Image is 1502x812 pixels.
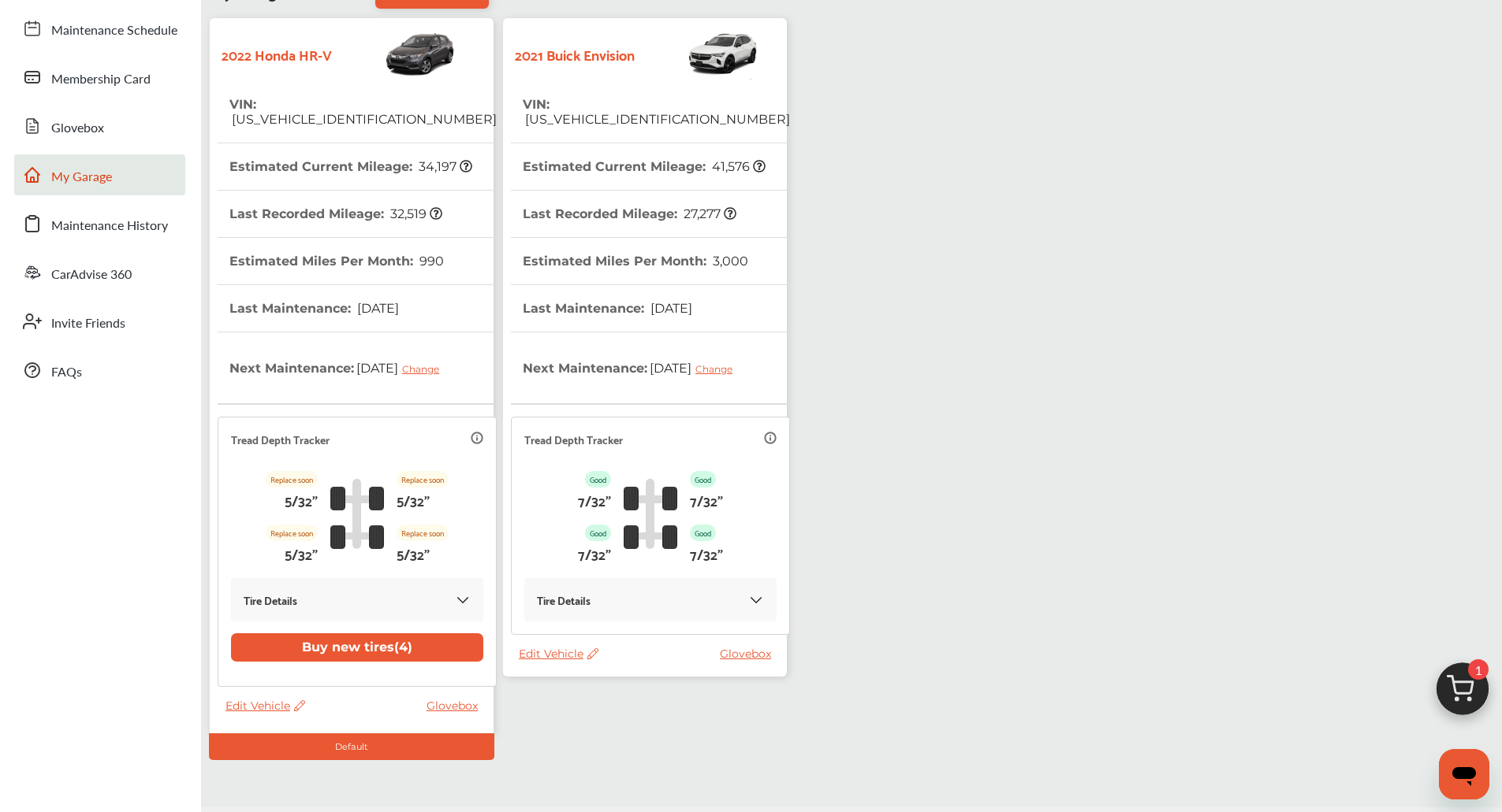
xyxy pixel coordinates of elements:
[710,159,766,174] span: 41,576
[225,699,305,713] span: Edit Vehicle
[720,647,779,661] a: Glovebox
[523,143,766,190] th: Estimated Current Mileage :
[585,525,611,541] p: Good
[537,591,591,609] p: Tire Details
[229,285,399,332] th: Last Maintenance :
[397,471,449,488] p: Replace soon
[578,541,611,565] p: 7/32"
[285,488,318,512] p: 5/32"
[231,633,483,662] button: Buy new tires(4)
[1468,659,1489,680] span: 1
[51,216,168,236] span: Maintenance History
[51,118,104,139] span: Glovebox
[14,154,185,195] a: My Garage
[710,254,748,269] span: 3,000
[690,541,723,565] p: 7/32"
[229,191,442,237] th: Last Recorded Mileage :
[14,203,185,244] a: Maintenance History
[523,191,736,237] th: Last Recorded Mileage :
[402,363,447,375] div: Change
[635,26,759,81] img: Vehicle
[455,592,471,608] img: KOKaJQAAAABJRU5ErkJggg==
[523,112,790,127] span: [US_VEHICLE_IDENTIFICATION_NUMBER]
[14,252,185,293] a: CarAdvise 360
[51,362,82,383] span: FAQs
[695,363,740,375] div: Change
[524,430,623,448] p: Tread Depth Tracker
[14,106,185,146] a: Glovebox
[266,525,318,541] p: Replace soon
[690,525,716,541] p: Good
[681,206,736,221] span: 27,277
[397,525,449,541] p: Replace soon
[519,647,598,661] span: Edit Vehicle
[229,332,451,403] th: Next Maintenance :
[515,42,635,66] strong: 2021 Buick Envision
[523,81,790,143] th: VIN :
[244,591,297,609] p: Tire Details
[578,488,611,512] p: 7/32"
[355,301,399,316] span: [DATE]
[417,254,444,269] span: 990
[14,350,185,391] a: FAQs
[388,206,442,221] span: 32,519
[523,285,692,332] th: Last Maintenance :
[690,471,716,488] p: Good
[285,541,318,565] p: 5/32"
[51,167,112,187] span: My Garage
[51,20,177,41] span: Maintenance Schedule
[1439,749,1489,799] iframe: Button to launch messaging window
[14,8,185,49] a: Maintenance Schedule
[332,26,457,81] img: Vehicle
[231,430,330,448] p: Tread Depth Tracker
[354,348,451,387] span: [DATE]
[266,471,318,488] p: Replace soon
[222,42,332,66] strong: 2022 Honda HR-V
[427,699,486,713] a: Glovebox
[51,313,125,334] span: Invite Friends
[585,471,611,488] p: Good
[624,478,677,549] img: tire_track_logo.b900bcbc.svg
[1425,655,1500,731] img: cart_icon.3d0951e8.svg
[416,159,472,174] span: 34,197
[14,301,185,342] a: Invite Friends
[690,488,723,512] p: 7/32"
[397,488,430,512] p: 5/32"
[523,238,748,284] th: Estimated Miles Per Month :
[229,143,472,190] th: Estimated Current Mileage :
[14,57,185,98] a: Membership Card
[209,733,494,760] div: Default
[330,478,384,549] img: tire_track_logo.b900bcbc.svg
[229,112,497,127] span: [US_VEHICLE_IDENTIFICATION_NUMBER]
[229,238,444,284] th: Estimated Miles Per Month :
[51,69,151,90] span: Membership Card
[648,301,692,316] span: [DATE]
[523,332,744,403] th: Next Maintenance :
[51,265,132,285] span: CarAdvise 360
[397,541,430,565] p: 5/32"
[748,592,764,608] img: KOKaJQAAAABJRU5ErkJggg==
[647,348,744,387] span: [DATE]
[229,81,497,143] th: VIN :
